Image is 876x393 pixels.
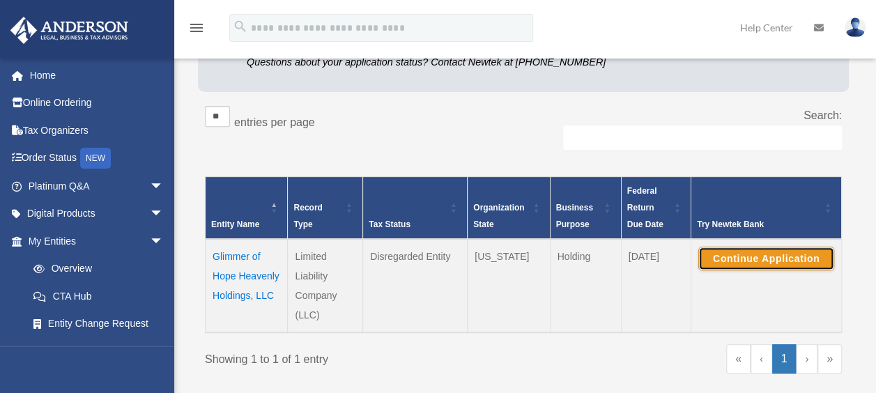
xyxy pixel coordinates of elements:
[726,344,751,373] a: First
[206,239,288,332] td: Glimmer of Hope Heavenly Holdings, LLC
[363,177,468,240] th: Tax Status: Activate to sort
[6,17,132,44] img: Anderson Advisors Platinum Portal
[621,239,691,332] td: [DATE]
[188,20,205,36] i: menu
[845,17,866,38] img: User Pic
[20,282,178,310] a: CTA Hub
[473,203,524,229] span: Organization State
[10,227,178,255] a: My Entitiesarrow_drop_down
[188,24,205,36] a: menu
[691,177,841,240] th: Try Newtek Bank : Activate to sort
[10,89,185,117] a: Online Ordering
[698,247,834,270] button: Continue Application
[206,177,288,240] th: Entity Name: Activate to invert sorting
[363,239,468,332] td: Disregarded Entity
[697,216,820,233] div: Try Newtek Bank
[10,61,185,89] a: Home
[293,203,322,229] span: Record Type
[627,186,663,229] span: Federal Return Due Date
[288,239,363,332] td: Limited Liability Company (LLC)
[10,200,185,228] a: Digital Productsarrow_drop_down
[205,344,513,369] div: Showing 1 to 1 of 1 entry
[288,177,363,240] th: Record Type: Activate to sort
[20,310,178,338] a: Entity Change Request
[10,144,185,173] a: Order StatusNEW
[556,203,593,229] span: Business Purpose
[80,148,111,169] div: NEW
[150,200,178,229] span: arrow_drop_down
[20,337,178,365] a: Binder Walkthrough
[233,19,248,34] i: search
[550,177,621,240] th: Business Purpose: Activate to sort
[20,255,171,283] a: Overview
[369,219,410,229] span: Tax Status
[804,109,842,121] label: Search:
[211,219,259,229] span: Entity Name
[10,172,185,200] a: Platinum Q&Aarrow_drop_down
[234,116,315,128] label: entries per page
[150,172,178,201] span: arrow_drop_down
[10,116,185,144] a: Tax Organizers
[550,239,621,332] td: Holding
[621,177,691,240] th: Federal Return Due Date: Activate to sort
[247,54,645,71] p: Questions about your application status? Contact Newtek at [PHONE_NUMBER]
[150,227,178,256] span: arrow_drop_down
[468,239,550,332] td: [US_STATE]
[468,177,550,240] th: Organization State: Activate to sort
